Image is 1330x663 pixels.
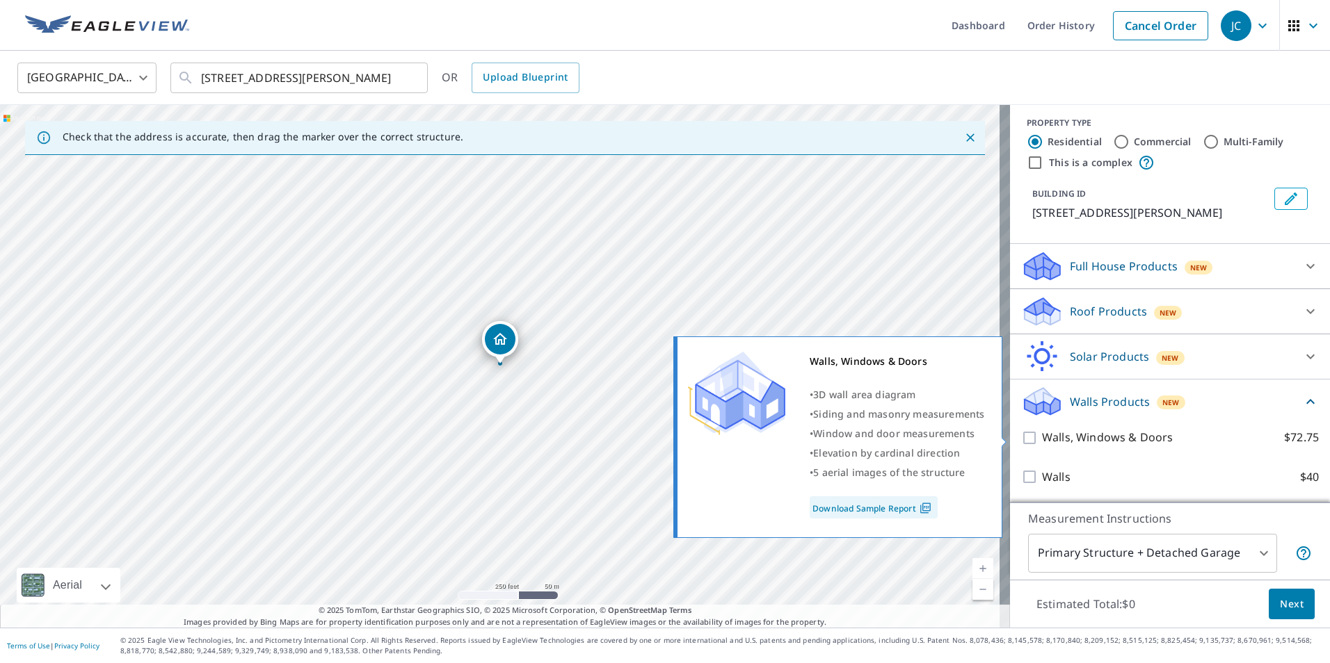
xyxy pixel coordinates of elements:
div: Aerial [49,568,86,603]
p: $72.75 [1284,429,1319,446]
p: Walls, Windows & Doors [1042,429,1173,446]
span: Window and door measurements [813,427,975,440]
span: 5 aerial images of the structure [813,466,965,479]
a: Current Level 17, Zoom Out [972,579,993,600]
span: 3D wall area diagram [813,388,915,401]
label: Multi-Family [1224,135,1284,149]
a: Upload Blueprint [472,63,579,93]
span: New [1162,397,1180,408]
div: • [810,404,984,424]
div: Aerial [17,568,120,603]
div: • [810,424,984,443]
span: Your report will include the primary structure and a detached garage if one exists. [1295,545,1312,562]
button: Next [1269,589,1315,620]
span: New [1162,352,1179,363]
p: Walls Products [1070,393,1150,410]
div: • [810,463,984,482]
img: EV Logo [25,15,189,36]
span: New [1160,307,1177,318]
button: Close [961,129,979,147]
div: PROPERTY TYPE [1027,117,1313,129]
div: Roof ProductsNew [1021,295,1319,328]
p: Solar Products [1070,348,1149,365]
div: [GEOGRAPHIC_DATA] [17,58,157,97]
a: Privacy Policy [54,641,99,650]
label: Residential [1048,135,1102,149]
input: Search by address or latitude-longitude [201,58,399,97]
div: Full House ProductsNew [1021,249,1319,283]
img: Premium [688,352,785,435]
a: Current Level 17, Zoom In [972,558,993,579]
p: | [7,641,99,650]
div: Walls ProductsNew [1021,385,1319,418]
a: Terms [669,605,692,615]
div: • [810,443,984,463]
p: Roof Products [1070,303,1147,320]
div: • [810,385,984,404]
span: Siding and masonry measurements [813,407,984,420]
p: Estimated Total: $0 [1025,589,1146,619]
span: © 2025 TomTom, Earthstar Geographics SIO, © 2025 Microsoft Corporation, © [319,605,692,616]
div: Dropped pin, building 1, Residential property, 1423 Bonita Ave Mount Prospect, IL 60056 [482,321,518,364]
button: Edit building 1 [1274,188,1308,210]
a: Terms of Use [7,641,50,650]
p: Walls [1042,468,1071,486]
span: New [1190,262,1208,273]
div: OR [442,63,579,93]
a: Download Sample Report [810,496,938,518]
p: BUILDING ID [1032,188,1086,199]
p: $40 [1300,468,1319,486]
label: Commercial [1134,135,1192,149]
p: Full House Products [1070,258,1178,275]
label: This is a complex [1049,156,1132,170]
a: Cancel Order [1113,11,1208,40]
span: Elevation by cardinal direction [813,446,960,459]
img: Pdf Icon [916,502,935,514]
a: OpenStreetMap [608,605,666,615]
span: Upload Blueprint [483,69,568,86]
div: Primary Structure + Detached Garage [1028,534,1277,573]
p: [STREET_ADDRESS][PERSON_NAME] [1032,204,1269,221]
div: Walls, Windows & Doors [810,352,984,371]
span: Next [1280,596,1304,613]
p: © 2025 Eagle View Technologies, Inc. and Pictometry International Corp. All Rights Reserved. Repo... [120,635,1323,656]
div: JC [1221,10,1251,41]
p: Measurement Instructions [1028,510,1312,527]
div: Solar ProductsNew [1021,340,1319,373]
p: Check that the address is accurate, then drag the marker over the correct structure. [63,131,463,143]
